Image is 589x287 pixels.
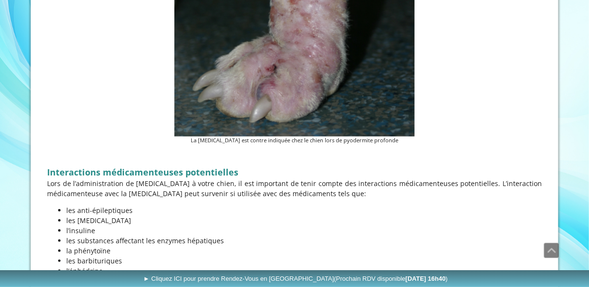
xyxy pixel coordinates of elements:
p: les [MEDICAL_DATA] [66,215,542,225]
p: l’éphédrine [66,266,542,276]
figcaption: La [MEDICAL_DATA] est contre indiquée chez le chien lors de pyodermite profonde [174,137,415,145]
p: l’insuline [66,225,542,236]
span: ► Cliquez ICI pour prendre Rendez-Vous en [GEOGRAPHIC_DATA] [143,275,448,282]
span: Interactions médicamenteuses potentielles [47,166,238,178]
p: Lors de l’administration de [MEDICAL_DATA] à votre chien, il est important de tenir compte des in... [47,178,542,199]
span: (Prochain RDV disponible ) [334,275,448,282]
span: Défiler vers le haut [544,243,559,258]
p: les anti-épileptiques [66,205,542,215]
p: les substances affectant les enzymes hépatiques [66,236,542,246]
a: Défiler vers le haut [544,243,559,258]
p: les barbituriques [66,256,542,266]
p: la phénytoïne [66,246,542,256]
b: [DATE] 16h40 [405,275,446,282]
